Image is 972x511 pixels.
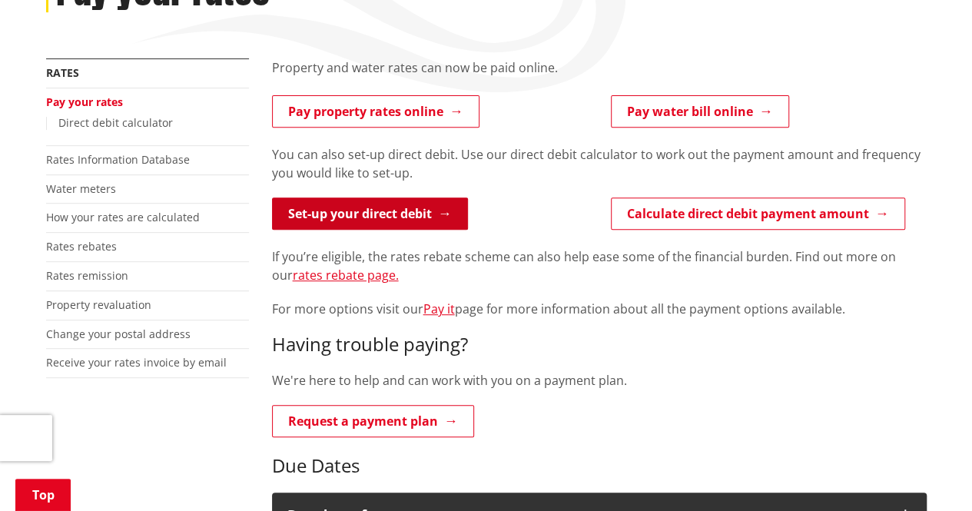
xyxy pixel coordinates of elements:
a: Rates rebates [46,239,117,254]
a: Request a payment plan [272,405,474,437]
a: Property revaluation [46,297,151,312]
h3: Having trouble paying? [272,333,927,356]
a: Set-up your direct debit [272,197,468,230]
a: Pay water bill online [611,95,789,128]
a: Water meters [46,181,116,196]
a: Pay property rates online [272,95,479,128]
p: We're here to help and can work with you on a payment plan. [272,371,927,390]
iframe: Messenger Launcher [901,446,957,502]
a: Top [15,479,71,511]
p: If you’re eligible, the rates rebate scheme can also help ease some of the financial burden. Find... [272,247,927,284]
a: rates rebate page. [293,267,399,284]
div: Property and water rates can now be paid online. [272,58,927,95]
a: Rates [46,65,79,80]
p: For more options visit our page for more information about all the payment options available. [272,300,927,318]
a: Change your postal address [46,327,191,341]
a: Rates Information Database [46,152,190,167]
h3: Due Dates [272,455,927,477]
p: You can also set-up direct debit. Use our direct debit calculator to work out the payment amount ... [272,145,927,182]
a: Rates remission [46,268,128,283]
a: How your rates are calculated [46,210,200,224]
a: Pay it [423,300,455,317]
a: Direct debit calculator [58,115,173,130]
a: Calculate direct debit payment amount [611,197,905,230]
a: Pay your rates [46,95,123,109]
a: Receive your rates invoice by email [46,355,227,370]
